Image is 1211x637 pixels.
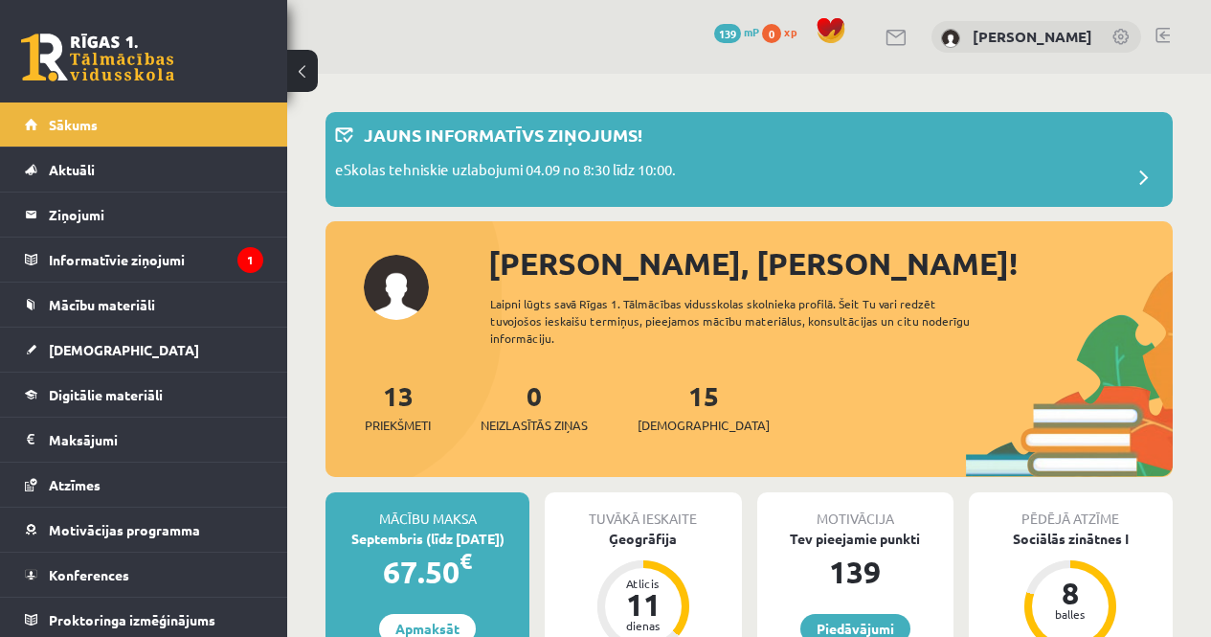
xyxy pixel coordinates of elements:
[25,553,263,597] a: Konferences
[744,24,759,39] span: mP
[969,492,1173,529] div: Pēdējā atzīme
[25,328,263,372] a: [DEMOGRAPHIC_DATA]
[1042,608,1099,620] div: balles
[969,529,1173,549] div: Sociālās zinātnes I
[714,24,741,43] span: 139
[941,29,960,48] img: Elizabete Romanovska
[49,161,95,178] span: Aktuāli
[25,102,263,147] a: Sākums
[335,122,1163,197] a: Jauns informatīvs ziņojums! eSkolas tehniskie uzlabojumi 04.09 no 8:30 līdz 10:00.
[490,295,998,347] div: Laipni lūgts savā Rīgas 1. Tālmācības vidusskolas skolnieka profilā. Šeit Tu vari redzēt tuvojošo...
[762,24,806,39] a: 0 xp
[615,620,672,631] div: dienas
[21,34,174,81] a: Rīgas 1. Tālmācības vidusskola
[25,463,263,507] a: Atzīmes
[325,549,529,595] div: 67.50
[49,418,263,462] legend: Maksājumi
[545,529,741,549] div: Ģeogrāfija
[1042,578,1099,608] div: 8
[335,159,676,186] p: eSkolas tehniskie uzlabojumi 04.09 no 8:30 līdz 10:00.
[481,378,588,435] a: 0Neizlasītās ziņas
[49,238,263,282] legend: Informatīvie ziņojumi
[638,416,770,435] span: [DEMOGRAPHIC_DATA]
[784,24,796,39] span: xp
[25,148,263,192] a: Aktuāli
[49,611,215,628] span: Proktoringa izmēģinājums
[364,122,642,148] p: Jauns informatīvs ziņojums!
[49,193,263,237] legend: Ziņojumi
[365,378,431,435] a: 13Priekšmeti
[25,418,263,462] a: Maksājumi
[615,589,672,620] div: 11
[325,492,529,529] div: Mācību maksa
[49,296,155,313] span: Mācību materiāli
[25,373,263,417] a: Digitālie materiāli
[545,492,741,529] div: Tuvākā ieskaite
[757,492,953,529] div: Motivācija
[49,566,129,583] span: Konferences
[49,386,163,403] span: Digitālie materiāli
[49,341,199,358] span: [DEMOGRAPHIC_DATA]
[488,240,1173,286] div: [PERSON_NAME], [PERSON_NAME]!
[714,24,759,39] a: 139 mP
[481,416,588,435] span: Neizlasītās ziņas
[49,116,98,133] span: Sākums
[365,416,431,435] span: Priekšmeti
[615,578,672,589] div: Atlicis
[757,549,953,595] div: 139
[762,24,781,43] span: 0
[25,238,263,282] a: Informatīvie ziņojumi1
[49,476,101,493] span: Atzīmes
[237,247,263,273] i: 1
[25,193,263,237] a: Ziņojumi
[973,27,1092,46] a: [PERSON_NAME]
[325,529,529,549] div: Septembris (līdz [DATE])
[638,378,770,435] a: 15[DEMOGRAPHIC_DATA]
[460,547,472,575] span: €
[757,529,953,549] div: Tev pieejamie punkti
[25,508,263,552] a: Motivācijas programma
[49,521,200,538] span: Motivācijas programma
[25,283,263,327] a: Mācību materiāli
